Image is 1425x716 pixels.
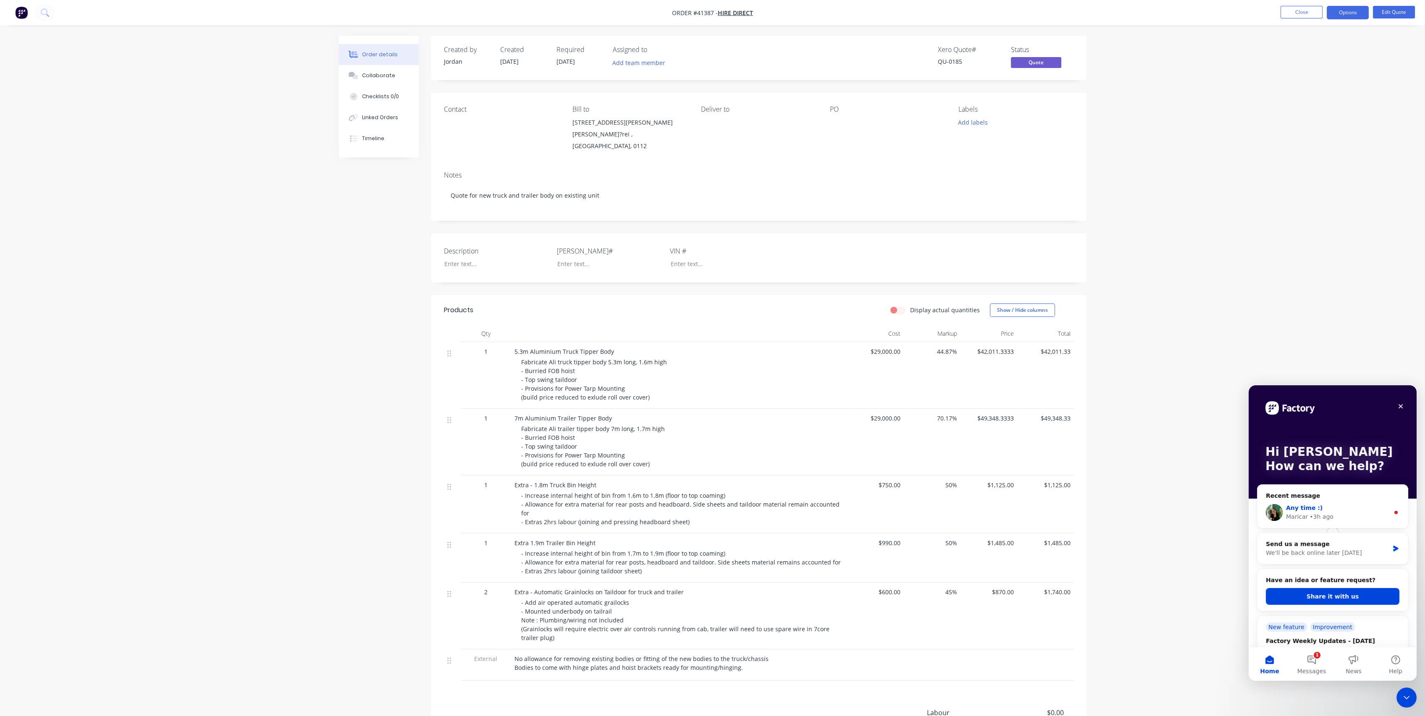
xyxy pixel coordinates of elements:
[954,117,992,128] button: Add labels
[572,117,688,128] div: [STREET_ADDRESS][PERSON_NAME]
[1396,687,1417,708] iframe: Intercom live chat
[362,93,399,100] div: Checklists 0/0
[1021,347,1071,356] span: $42,011.33
[1249,385,1417,681] iframe: Intercom live chat
[444,105,559,113] div: Contact
[444,46,490,54] div: Created by
[339,128,419,149] button: Timeline
[514,655,769,672] span: No allowance for removing existing bodies or fitting of the new bodies to the truck/chassis Bodie...
[521,491,841,526] span: - Increase internal height of bin from 1.6m to 1.8m (floor to top coaming) - Allowance for extra ...
[850,347,900,356] span: $29,000.00
[362,72,395,79] div: Collaborate
[1021,588,1071,596] span: $1,740.00
[1011,46,1074,54] div: Status
[339,86,419,107] button: Checklists 0/0
[907,347,957,356] span: 44.87%
[964,481,1014,489] span: $1,125.00
[521,358,667,401] span: Fabricate Ali truck tipper body 5.3m long, 1.6m high - Burried FOB hoist - Top swing taildoor - P...
[444,246,549,256] label: Description
[444,305,473,315] div: Products
[938,57,1001,66] div: QU-0185
[572,117,688,152] div: [STREET_ADDRESS][PERSON_NAME][PERSON_NAME]?rei , [GEOGRAPHIC_DATA], 0112
[1281,6,1323,18] button: Close
[850,538,900,547] span: $990.00
[484,481,488,489] span: 1
[1011,57,1061,68] span: Quote
[464,654,508,663] span: External
[830,105,945,113] div: PO
[1021,481,1071,489] span: $1,125.00
[362,51,398,58] div: Order details
[907,414,957,423] span: 70.17%
[938,46,1001,54] div: Xero Quote #
[339,44,419,65] button: Order details
[718,9,753,17] a: Hire Direct
[1021,538,1071,547] span: $1,485.00
[484,347,488,356] span: 1
[514,588,684,596] span: Extra - Automatic Grainlocks on Taildoor for truck and trailer
[960,325,1017,342] div: Price
[484,538,488,547] span: 1
[608,57,669,68] button: Add team member
[907,481,957,489] span: 50%
[444,57,490,66] div: Jordan
[514,348,614,355] span: 5.3m Aluminium Truck Tipper Body
[964,347,1014,356] span: $42,011.3333
[990,303,1055,317] button: Show / Hide columns
[613,46,697,54] div: Assigned to
[556,57,575,65] span: [DATE]
[521,598,831,642] span: - Add air operated automatic grailocks - Mounted underbody on tailrail Note : Plumbing/wiring not...
[1017,325,1074,342] div: Total
[1021,414,1071,423] span: $49,348.33
[484,588,488,596] span: 2
[964,588,1014,596] span: $870.00
[670,246,775,256] label: VIN #
[1011,57,1061,70] button: Quote
[850,414,900,423] span: $29,000.00
[339,65,419,86] button: Collaborate
[461,325,511,342] div: Qty
[444,171,1074,179] div: Notes
[701,105,816,113] div: Deliver to
[556,46,603,54] div: Required
[500,57,519,65] span: [DATE]
[514,414,612,422] span: 7m Aluminium Trailer Tipper Body
[514,481,596,489] span: Extra - 1.8m Truck Bin Height
[572,128,688,152] div: [PERSON_NAME]?rei , [GEOGRAPHIC_DATA], 0112
[850,481,900,489] span: $750.00
[964,414,1014,423] span: $49,348.3333
[964,538,1014,547] span: $1,485.00
[514,539,596,547] span: Extra 1.9m Trailer Bin Height
[15,6,28,19] img: Factory
[1327,6,1369,19] button: Options
[572,105,688,113] div: Bill to
[362,114,398,121] div: Linked Orders
[907,538,957,547] span: 50%
[1373,6,1415,18] button: Edit Quote
[484,414,488,423] span: 1
[557,246,662,256] label: [PERSON_NAME]#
